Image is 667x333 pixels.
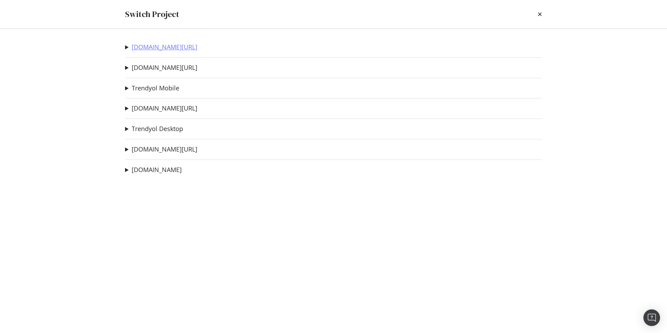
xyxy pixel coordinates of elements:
[132,84,179,92] a: Trendyol Mobile
[132,64,197,71] a: [DOMAIN_NAME][URL]
[132,43,197,51] a: [DOMAIN_NAME][URL]
[125,63,197,72] summary: [DOMAIN_NAME][URL]
[125,165,182,174] summary: [DOMAIN_NAME]
[643,309,660,326] div: Open Intercom Messenger
[125,104,197,113] summary: [DOMAIN_NAME][URL]
[132,166,182,173] a: [DOMAIN_NAME]
[125,8,179,20] div: Switch Project
[125,145,197,154] summary: [DOMAIN_NAME][URL]
[132,146,197,153] a: [DOMAIN_NAME][URL]
[538,8,542,20] div: times
[132,105,197,112] a: [DOMAIN_NAME][URL]
[132,125,183,132] a: Trendyol Desktop
[125,124,183,133] summary: Trendyol Desktop
[125,84,179,93] summary: Trendyol Mobile
[125,43,197,52] summary: [DOMAIN_NAME][URL]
